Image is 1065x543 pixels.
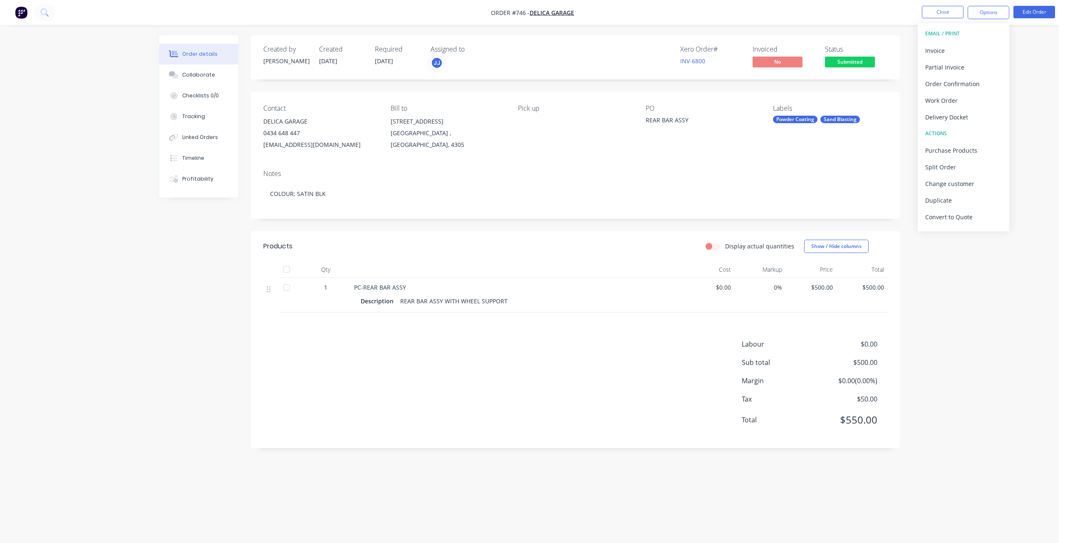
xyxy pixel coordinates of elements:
[815,412,877,427] span: $550.00
[734,261,785,278] div: Markup
[918,59,1009,75] button: Partial Invoice
[301,261,351,278] div: Qty
[263,57,309,65] div: [PERSON_NAME]
[918,25,1009,42] button: EMAIL / PRINT
[391,116,505,151] div: [STREET_ADDRESS][GEOGRAPHIC_DATA] , [GEOGRAPHIC_DATA], 4305
[773,104,887,112] div: Labels
[918,75,1009,92] button: Order Confirmation
[925,178,1002,190] div: Change customer
[925,94,1002,107] div: Work Order
[925,211,1002,223] div: Convert to Quote
[925,128,1002,139] div: ACTIONS
[918,92,1009,109] button: Work Order
[391,116,505,127] div: [STREET_ADDRESS]
[391,127,505,151] div: [GEOGRAPHIC_DATA] , [GEOGRAPHIC_DATA], 4305
[646,116,750,127] div: REAR BAR ASSY
[159,127,238,148] button: Linked Orders
[925,111,1002,123] div: Delivery Docket
[397,295,511,307] div: REAR BAR ASSY WITH WHEEL SUPPORT
[918,225,1009,242] button: Archive
[646,104,760,112] div: PO
[263,116,377,127] div: DELICA GARAGE
[375,57,393,65] span: [DATE]
[263,139,377,151] div: [EMAIL_ADDRESS][DOMAIN_NAME]
[785,261,837,278] div: Price
[742,357,816,367] span: Sub total
[687,283,731,292] span: $0.00
[159,148,238,169] button: Timeline
[918,109,1009,125] button: Delivery Docket
[15,6,27,19] img: Factory
[836,261,887,278] div: Total
[182,113,205,120] div: Tracking
[925,28,1002,39] div: EMAIL / PRINT
[263,116,377,151] div: DELICA GARAGE0434 648 447[EMAIL_ADDRESS][DOMAIN_NAME]
[922,6,963,18] button: Close
[825,45,887,53] div: Status
[159,106,238,127] button: Tracking
[742,339,816,349] span: Labour
[263,45,309,53] div: Created by
[319,57,337,65] span: [DATE]
[324,283,327,292] span: 1
[361,295,397,307] div: Description
[925,144,1002,156] div: Purchase Products
[815,394,877,404] span: $50.00
[319,45,365,53] div: Created
[182,50,218,58] div: Order details
[773,116,817,123] div: Powder Coating
[159,85,238,106] button: Checklists 0/0
[725,242,794,250] label: Display actual quantities
[431,45,514,53] div: Assigned to
[918,192,1009,208] button: Duplicate
[925,228,1002,240] div: Archive
[918,175,1009,192] button: Change customer
[159,64,238,85] button: Collaborate
[753,45,815,53] div: Invoiced
[968,6,1009,19] button: Options
[815,357,877,367] span: $500.00
[491,9,530,17] span: Order #746 -
[925,61,1002,73] div: Partial Invoice
[742,415,816,425] span: Total
[789,283,833,292] span: $500.00
[263,104,377,112] div: Contact
[918,159,1009,175] button: Split Order
[375,45,421,53] div: Required
[680,57,705,65] a: INV-6800
[840,283,884,292] span: $500.00
[815,376,877,386] span: $0.00 ( 0.00 %)
[925,161,1002,173] div: Split Order
[182,134,218,141] div: Linked Orders
[1013,6,1055,18] button: Edit Order
[530,9,574,17] a: DELICA GARAGE
[182,175,213,183] div: Profitability
[159,169,238,189] button: Profitability
[182,154,204,162] div: Timeline
[825,57,875,67] span: Submitted
[918,208,1009,225] button: Convert to Quote
[354,283,406,291] span: PC-REAR BAR ASSY
[431,57,443,69] button: JJ
[825,57,875,69] button: Submitted
[804,240,869,253] button: Show / Hide columns
[182,92,219,99] div: Checklists 0/0
[753,57,802,67] span: No
[263,127,377,139] div: 0434 648 447
[684,261,735,278] div: Cost
[263,241,292,251] div: Products
[182,71,215,79] div: Collaborate
[918,125,1009,142] button: ACTIONS
[742,376,816,386] span: Margin
[925,78,1002,90] div: Order Confirmation
[391,104,505,112] div: Bill to
[925,194,1002,206] div: Duplicate
[815,339,877,349] span: $0.00
[159,44,238,64] button: Order details
[263,170,887,178] div: Notes
[918,42,1009,59] button: Invoice
[680,45,743,53] div: Xero Order #
[742,394,816,404] span: Tax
